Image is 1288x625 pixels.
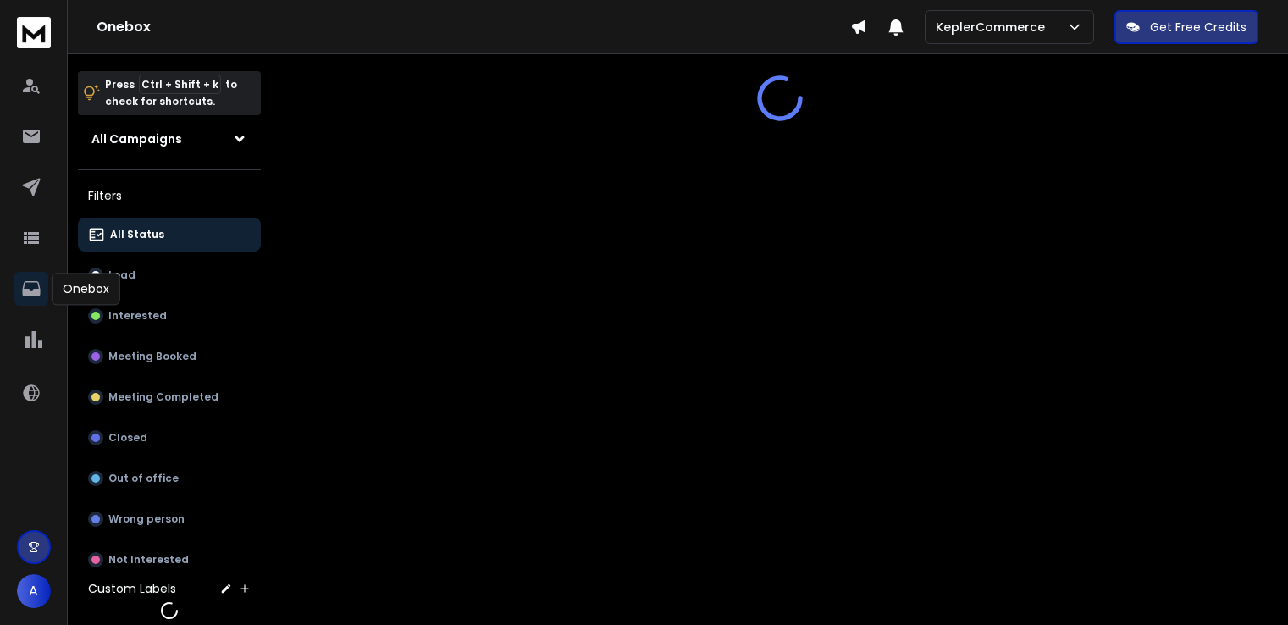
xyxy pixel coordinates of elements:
p: All Status [110,228,164,241]
span: Ctrl + Shift + k [139,75,221,94]
button: All Status [78,218,261,252]
h1: All Campaigns [91,130,182,147]
img: logo [17,17,51,48]
h1: Onebox [97,17,850,37]
button: Not Interested [78,543,261,577]
div: Onebox [52,273,120,305]
p: Closed [108,431,147,445]
button: Closed [78,421,261,455]
button: Wrong person [78,502,261,536]
button: A [17,574,51,608]
p: Get Free Credits [1150,19,1247,36]
button: Meeting Booked [78,340,261,373]
button: Out of office [78,462,261,495]
p: Press to check for shortcuts. [105,76,237,110]
p: Interested [108,309,167,323]
button: Interested [78,299,261,333]
p: Wrong person [108,512,185,526]
h3: Custom Labels [88,580,176,597]
h3: Filters [78,184,261,207]
p: Out of office [108,472,179,485]
p: Not Interested [108,553,189,567]
button: Lead [78,258,261,292]
p: Lead [108,268,135,282]
button: All Campaigns [78,122,261,156]
p: Meeting Booked [108,350,196,363]
button: Meeting Completed [78,380,261,414]
p: Meeting Completed [108,390,218,404]
p: KeplerCommerce [936,19,1052,36]
button: Get Free Credits [1114,10,1258,44]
